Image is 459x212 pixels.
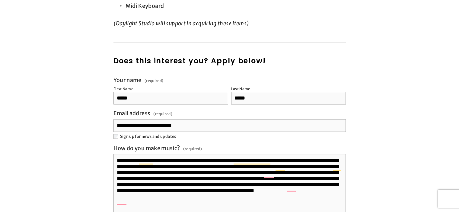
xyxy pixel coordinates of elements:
[113,55,346,66] h2: Does this interest you? Apply below!
[120,134,176,139] span: Sign up for news and updates
[145,79,164,83] span: (required)
[113,134,118,139] input: Sign up for news and updates
[113,77,142,84] span: Your name
[113,110,151,117] span: Email address
[113,87,134,91] div: First Name
[231,87,250,91] div: Last Name
[113,144,180,151] span: How do you make music?
[153,110,172,118] span: (required)
[113,20,249,27] em: (Daylight Studio will support in acquiring these items)
[183,144,202,153] span: (required)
